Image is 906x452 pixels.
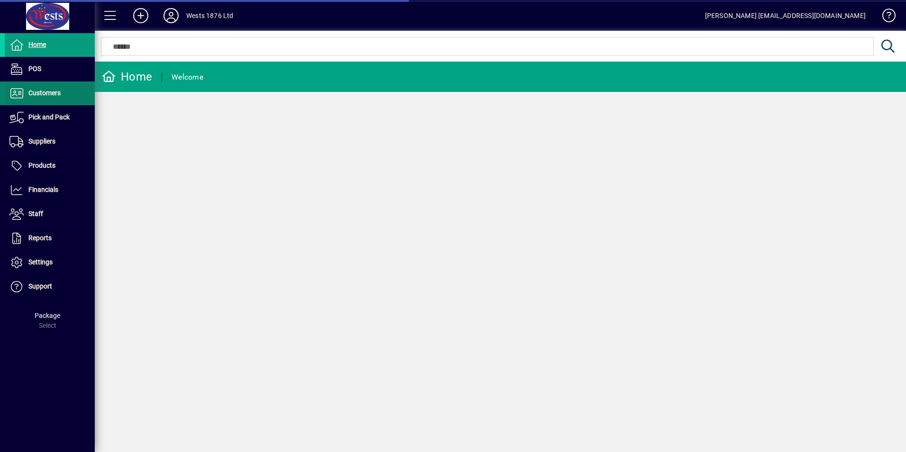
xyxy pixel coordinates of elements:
span: Staff [28,210,43,217]
span: Customers [28,89,61,97]
a: Pick and Pack [5,106,95,129]
a: Support [5,275,95,298]
span: Support [28,282,52,290]
a: Staff [5,202,95,226]
span: Home [28,41,46,48]
span: Reports [28,234,52,242]
div: Home [102,69,152,84]
span: POS [28,65,41,72]
a: Settings [5,251,95,274]
span: Products [28,162,55,169]
a: POS [5,57,95,81]
span: Pick and Pack [28,113,70,121]
div: Wests 1876 Ltd [186,8,233,23]
a: Suppliers [5,130,95,154]
span: Suppliers [28,137,55,145]
a: Products [5,154,95,178]
button: Profile [156,7,186,24]
a: Customers [5,81,95,105]
span: Settings [28,258,53,266]
a: Knowledge Base [875,2,894,33]
a: Financials [5,178,95,202]
a: Reports [5,226,95,250]
span: Financials [28,186,58,193]
div: [PERSON_NAME] [EMAIL_ADDRESS][DOMAIN_NAME] [705,8,866,23]
span: Package [35,312,60,319]
button: Add [126,7,156,24]
div: Welcome [172,70,203,85]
